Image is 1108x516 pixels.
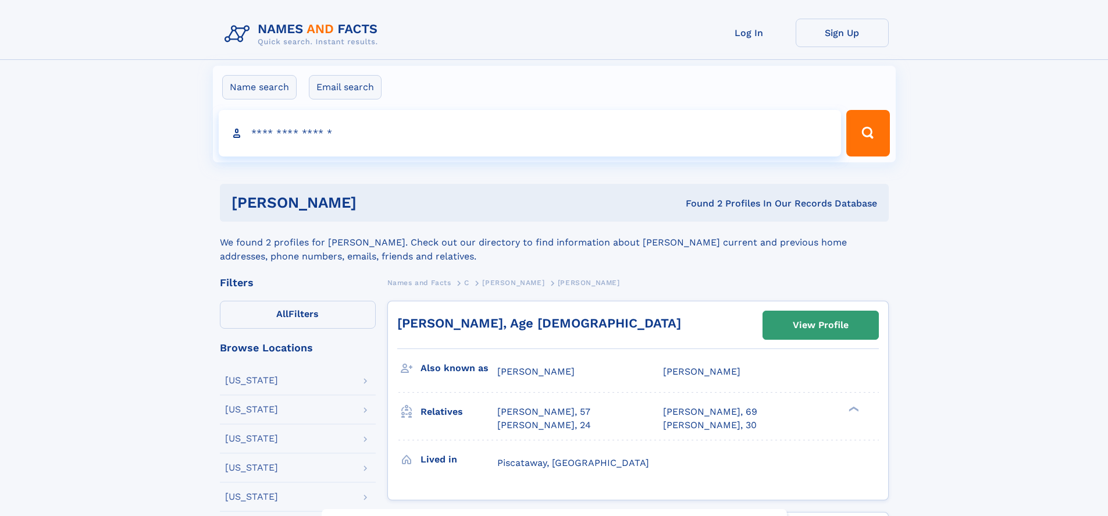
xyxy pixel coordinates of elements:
div: [US_STATE] [225,492,278,501]
div: [US_STATE] [225,463,278,472]
div: [US_STATE] [225,376,278,385]
h3: Also known as [421,358,497,378]
div: We found 2 profiles for [PERSON_NAME]. Check out our directory to find information about [PERSON_... [220,222,889,264]
span: [PERSON_NAME] [558,279,620,287]
a: Log In [703,19,796,47]
span: C [464,279,469,287]
label: Filters [220,301,376,329]
div: Filters [220,277,376,288]
img: Logo Names and Facts [220,19,387,50]
h3: Lived in [421,450,497,469]
div: Found 2 Profiles In Our Records Database [521,197,877,210]
div: Browse Locations [220,343,376,353]
label: Email search [309,75,382,99]
a: C [464,275,469,290]
span: All [276,308,288,319]
span: [PERSON_NAME] [663,366,740,377]
a: [PERSON_NAME], 24 [497,419,591,432]
h3: Relatives [421,402,497,422]
div: [US_STATE] [225,405,278,414]
span: [PERSON_NAME] [482,279,544,287]
button: Search Button [846,110,889,156]
a: [PERSON_NAME], Age [DEMOGRAPHIC_DATA] [397,316,681,330]
a: [PERSON_NAME], 69 [663,405,757,418]
div: ❯ [846,405,860,413]
a: View Profile [763,311,878,339]
h1: [PERSON_NAME] [231,195,521,210]
div: [US_STATE] [225,434,278,443]
a: Names and Facts [387,275,451,290]
label: Name search [222,75,297,99]
span: [PERSON_NAME] [497,366,575,377]
a: [PERSON_NAME], 57 [497,405,590,418]
input: search input [219,110,842,156]
a: Sign Up [796,19,889,47]
div: View Profile [793,312,849,339]
span: Piscataway, [GEOGRAPHIC_DATA] [497,457,649,468]
a: [PERSON_NAME] [482,275,544,290]
a: [PERSON_NAME], 30 [663,419,757,432]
